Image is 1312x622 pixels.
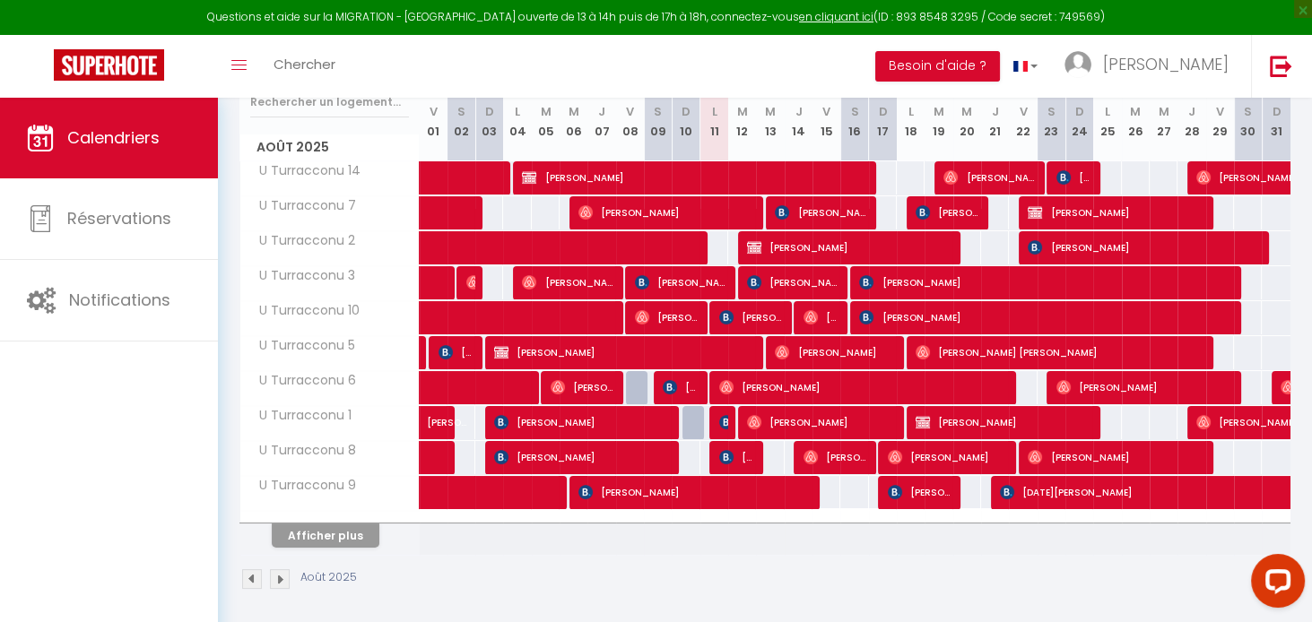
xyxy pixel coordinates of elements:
span: [PERSON_NAME] [494,440,670,474]
span: [PERSON_NAME] [578,475,810,509]
span: Réservations [67,207,171,229]
span: [PERSON_NAME] [494,405,670,439]
abbr: M [765,103,776,120]
abbr: M [1159,103,1169,120]
span: [PERSON_NAME] [888,440,1008,474]
th: 02 [447,82,475,161]
abbr: J [795,103,802,120]
th: 22 [1009,82,1037,161]
span: [PERSON_NAME] [747,230,951,264]
span: [PERSON_NAME] [663,370,699,404]
span: [PERSON_NAME] [943,160,1036,194]
span: [PERSON_NAME] [578,195,754,229]
th: 25 [1093,82,1121,161]
abbr: S [851,103,859,120]
th: 20 [953,82,981,161]
span: [PERSON_NAME] [522,160,865,194]
abbr: D [682,103,691,120]
th: 14 [785,82,812,161]
abbr: M [540,103,551,120]
th: 28 [1177,82,1205,161]
abbr: J [992,103,999,120]
th: 06 [560,82,587,161]
span: [PERSON_NAME] [747,405,895,439]
span: [PERSON_NAME] [427,396,468,430]
abbr: D [1075,103,1084,120]
th: 15 [812,82,840,161]
th: 31 [1262,82,1290,161]
abbr: D [1272,103,1281,120]
span: [PERSON_NAME] [916,405,1091,439]
span: [PERSON_NAME] [747,265,839,299]
span: [PERSON_NAME] [1028,230,1259,264]
span: U Turracconu 6 [243,371,361,391]
iframe: LiveChat chat widget [1237,547,1312,622]
input: Rechercher un logement... [250,86,409,118]
span: [PERSON_NAME] [635,265,727,299]
img: Super Booking [54,49,164,81]
span: [PERSON_NAME] [1028,440,1203,474]
span: U Turracconu 7 [243,196,361,216]
abbr: S [457,103,465,120]
abbr: J [1188,103,1195,120]
th: 09 [644,82,672,161]
button: Besoin d'aide ? [875,51,1000,82]
abbr: V [822,103,830,120]
span: [PERSON_NAME] [1056,160,1093,194]
span: Calendriers [67,126,160,149]
span: Chercher [274,55,335,73]
abbr: D [485,103,494,120]
span: [PERSON_NAME] [888,475,952,509]
th: 16 [840,82,868,161]
abbr: D [878,103,887,120]
abbr: L [711,103,717,120]
th: 18 [897,82,925,161]
th: 19 [925,82,952,161]
abbr: V [1216,103,1224,120]
th: 04 [503,82,531,161]
abbr: S [1244,103,1252,120]
th: 21 [981,82,1009,161]
th: 13 [756,82,784,161]
abbr: S [654,103,662,120]
span: [PERSON_NAME] [719,440,756,474]
th: 30 [1234,82,1262,161]
span: [PERSON_NAME] [PERSON_NAME] [916,335,1203,369]
span: U Turracconu 8 [243,441,361,461]
th: 27 [1150,82,1177,161]
a: [PERSON_NAME] [420,406,447,440]
span: [PERSON_NAME] [775,335,895,369]
span: [PERSON_NAME] [719,370,1006,404]
th: 01 [420,82,447,161]
span: [PERSON_NAME] [859,265,1229,299]
th: 17 [869,82,897,161]
abbr: L [1105,103,1110,120]
th: 08 [616,82,644,161]
span: U Turracconu 9 [243,476,361,496]
img: ... [1064,51,1091,78]
abbr: M [737,103,748,120]
span: [PERSON_NAME] [804,440,868,474]
span: [PERSON_NAME] [551,370,615,404]
span: [PERSON_NAME] [916,195,980,229]
abbr: S [1047,103,1056,120]
th: 23 [1038,82,1065,161]
span: [PERSON_NAME] [1103,53,1229,75]
span: [PERSON_NAME] [439,335,475,369]
th: 10 [672,82,699,161]
abbr: J [598,103,605,120]
p: Août 2025 [300,569,357,586]
th: 24 [1065,82,1093,161]
abbr: V [626,103,634,120]
span: [PERSON_NAME] [719,300,784,334]
span: [PERSON_NAME] [635,300,699,334]
img: logout [1270,55,1292,77]
abbr: V [1020,103,1028,120]
span: [PERSON_NAME] [775,195,867,229]
th: 11 [700,82,728,161]
span: [PERSON_NAME] [859,300,1229,334]
span: Août 2025 [240,134,419,160]
span: U Turracconu 3 [243,266,360,286]
th: 03 [475,82,503,161]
